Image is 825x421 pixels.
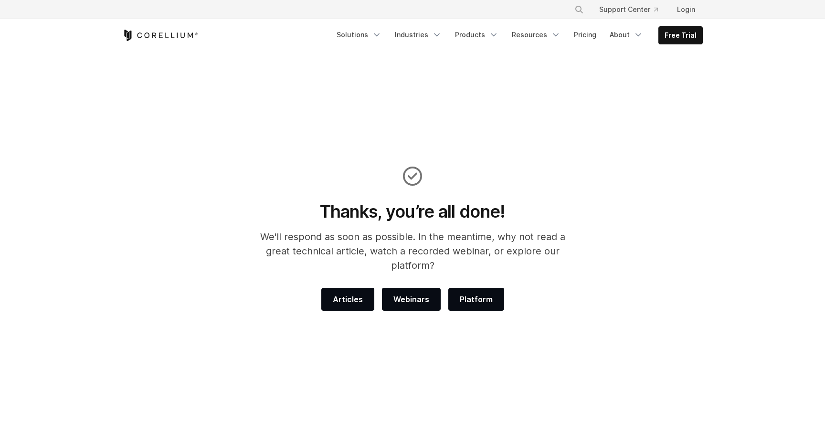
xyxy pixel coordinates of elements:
h1: Thanks, you’re all done! [247,201,578,222]
p: We'll respond as soon as possible. In the meantime, why not read a great technical article, watch... [247,230,578,273]
a: Webinars [382,288,441,311]
a: Login [669,1,703,18]
a: Articles [321,288,374,311]
span: Articles [333,294,363,305]
button: Search [571,1,588,18]
a: Pricing [568,26,602,43]
a: Solutions [331,26,387,43]
div: Navigation Menu [331,26,703,44]
div: Navigation Menu [563,1,703,18]
a: Platform [448,288,504,311]
a: Products [449,26,504,43]
a: Support Center [592,1,666,18]
a: Corellium Home [122,30,198,41]
span: Webinars [393,294,429,305]
a: Free Trial [659,27,702,44]
a: Resources [506,26,566,43]
a: About [604,26,649,43]
a: Industries [389,26,447,43]
span: Platform [460,294,493,305]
